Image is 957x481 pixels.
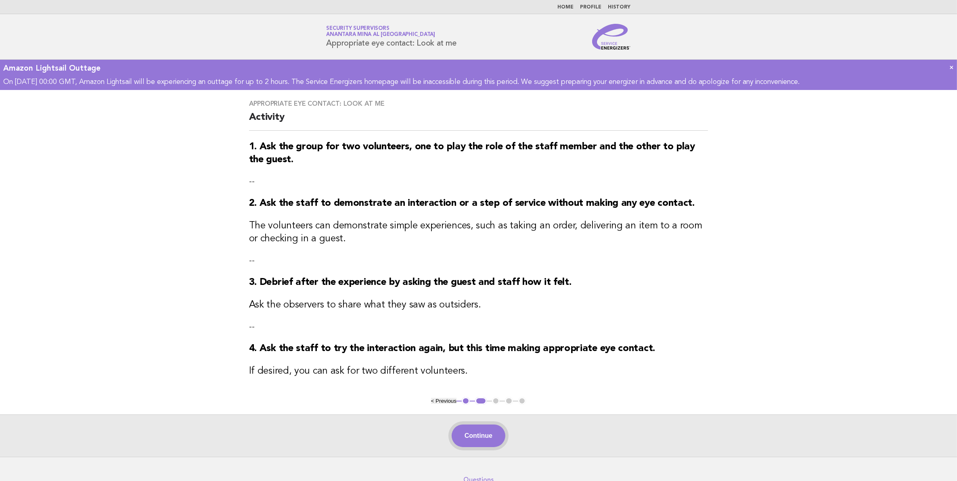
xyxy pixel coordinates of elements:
strong: 2. Ask the staff to demonstrate an interaction or a step of service without making any eye contact. [249,199,695,208]
h2: Activity [249,111,708,131]
a: Security SupervisorsAnantara Mina al [GEOGRAPHIC_DATA] [327,26,436,37]
h3: The volunteers can demonstrate simple experiences, such as taking an order, delivering an item to... [249,220,708,245]
h3: If desired, you can ask for two different volunteers. [249,365,708,378]
p: On [DATE] 00:00 GMT, Amazon Lightsail will be experiencing an outtage for up to 2 hours. The Serv... [3,77,954,87]
p: -- [249,255,708,266]
button: < Previous [431,398,457,404]
strong: 1. Ask the group for two volunteers, one to play the role of the staff member and the other to pl... [249,142,695,165]
div: Amazon Lightsail Outtage [3,63,954,73]
button: 2 [475,397,487,405]
p: -- [249,321,708,333]
button: Continue [452,425,505,447]
h3: Appropriate eye contact: Look at me [249,100,708,108]
strong: 3. Debrief after the experience by asking the guest and staff how it felt. [249,278,572,287]
strong: 4. Ask the staff to try the interaction again, but this time making appropriate eye contact. [249,344,655,353]
p: -- [249,176,708,187]
h3: Ask the observers to share what they saw as outsiders. [249,299,708,312]
a: Home [558,5,574,10]
span: Anantara Mina al [GEOGRAPHIC_DATA] [327,32,436,38]
h1: Appropriate eye contact: Look at me [327,26,457,47]
button: 1 [462,397,470,405]
a: × [949,63,954,71]
a: History [608,5,631,10]
a: Profile [580,5,602,10]
img: Service Energizers [592,24,631,50]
